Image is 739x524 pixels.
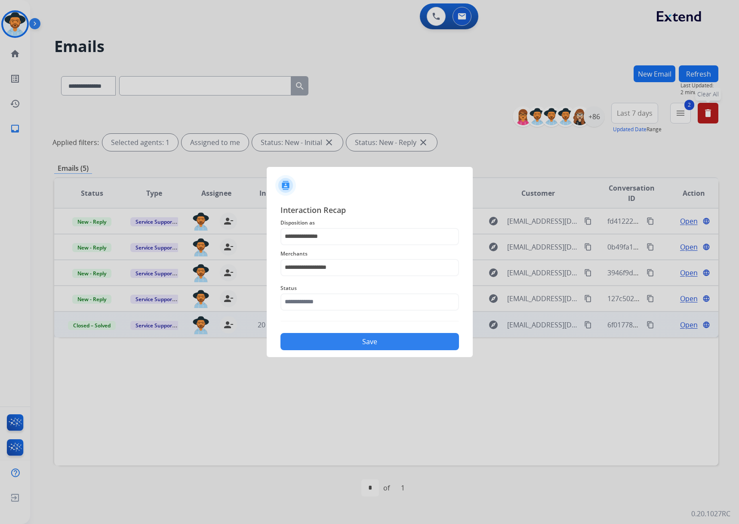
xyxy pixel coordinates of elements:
img: contactIcon [275,175,296,196]
span: Interaction Recap [280,204,459,218]
button: Save [280,333,459,350]
span: Disposition as [280,218,459,228]
p: 0.20.1027RC [691,509,730,519]
span: Merchants [280,249,459,259]
span: Status [280,283,459,293]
